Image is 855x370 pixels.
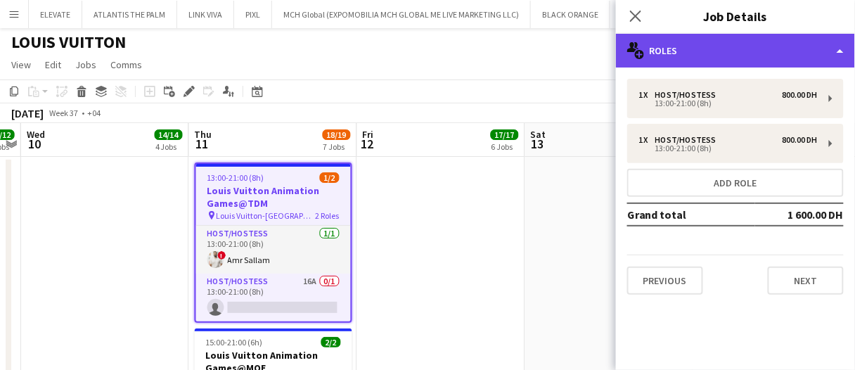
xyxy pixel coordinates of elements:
span: 10 [25,136,45,152]
div: 800.00 DH [783,135,818,145]
td: 1 600.00 DH [755,203,844,226]
button: ATLANTIS THE PALM [82,1,177,28]
button: Add role [627,169,844,197]
a: Comms [105,56,148,74]
button: ELEVATE [29,1,82,28]
app-job-card: 13:00-21:00 (8h)1/2Louis Vuitton Animation Games@TDM Louis Vuitton-[GEOGRAPHIC_DATA]2 RolesHost/H... [195,162,352,323]
a: Edit [39,56,67,74]
div: [DATE] [11,106,44,120]
span: 13:00-21:00 (8h) [207,172,264,183]
span: Jobs [75,58,96,71]
button: MCH Global (EXPOMOBILIA MCH GLOBAL ME LIVE MARKETING LLC) [272,1,531,28]
button: LINK VIVA [177,1,234,28]
div: 7 Jobs [323,141,350,152]
span: 12 [361,136,374,152]
span: Wed [27,128,45,141]
span: 13 [529,136,546,152]
button: BLACK ORANGE [531,1,610,28]
div: +04 [87,108,101,118]
button: Next [768,267,844,295]
span: Louis Vuitton-[GEOGRAPHIC_DATA] [217,210,316,221]
div: 1 x [638,135,655,145]
span: 18/19 [323,129,351,140]
div: 4 Jobs [155,141,182,152]
span: Sat [531,128,546,141]
span: Week 37 [46,108,82,118]
span: ! [218,251,226,260]
span: 14/14 [155,129,183,140]
span: Edit [45,58,61,71]
h3: Louis Vuitton Animation Games@TDM [196,184,351,210]
div: Roles [616,34,855,68]
div: 13:00-21:00 (8h) [638,100,818,107]
h1: LOUIS VUITTON [11,32,126,53]
span: Fri [363,128,374,141]
app-card-role: Host/Hostess16A0/113:00-21:00 (8h) [196,274,351,321]
button: LOUIS VUITTON [610,1,693,28]
div: 13:00-21:00 (8h) [638,145,818,152]
h3: Job Details [616,7,855,25]
app-card-role: Host/Hostess1/113:00-21:00 (8h)!Amr Sallam [196,226,351,274]
td: Grand total [627,203,755,226]
span: 11 [193,136,212,152]
span: Thu [195,128,212,141]
a: View [6,56,37,74]
span: View [11,58,31,71]
div: 6 Jobs [491,141,518,152]
span: Comms [110,58,142,71]
div: Host/Hostess [655,135,722,145]
div: 800.00 DH [783,90,818,100]
span: 15:00-21:00 (6h) [206,337,263,347]
span: 2 Roles [316,210,340,221]
span: 2/2 [321,337,341,347]
div: Host/Hostess [655,90,722,100]
span: 17/17 [491,129,519,140]
div: 1 x [638,90,655,100]
span: 1/2 [320,172,340,183]
a: Jobs [70,56,102,74]
button: PIXL [234,1,272,28]
button: Previous [627,267,703,295]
